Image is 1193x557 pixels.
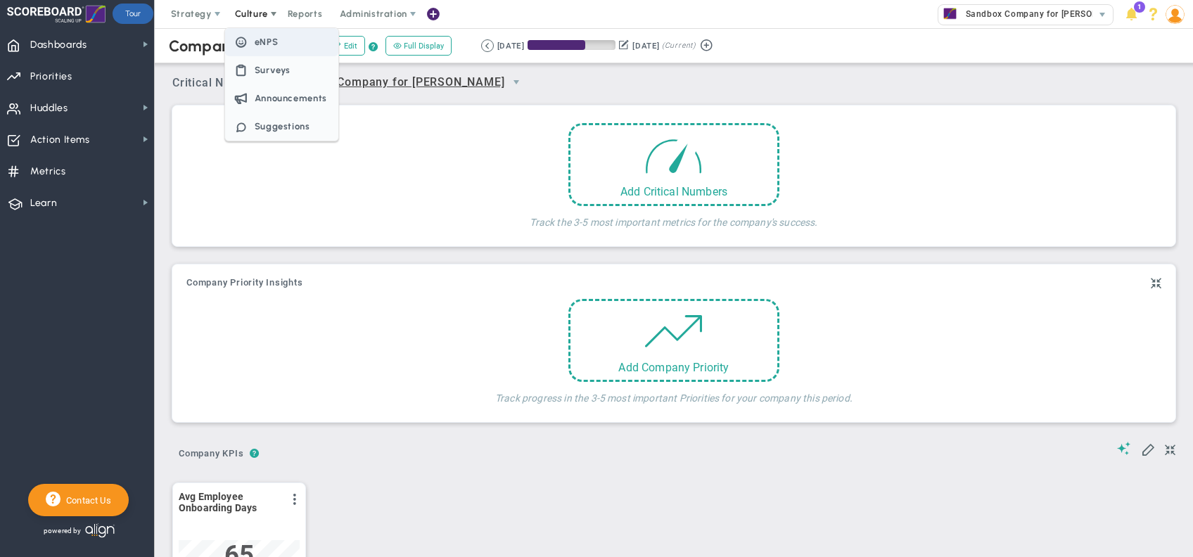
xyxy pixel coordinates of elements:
button: Go to previous period [481,39,494,52]
span: Huddles [30,94,68,123]
button: Edit [326,36,365,56]
span: Company KPIs [172,442,250,465]
span: Learn [30,188,57,218]
span: Avg Employee Onboarding Days [179,491,281,513]
span: Culture [235,8,268,19]
span: Metrics [30,157,66,186]
div: Powered by Align [28,520,173,542]
div: Add Company Priority [570,361,777,374]
span: Announcements [255,93,327,103]
img: 86643.Person.photo [1166,5,1185,24]
div: [DATE] [497,39,524,52]
button: Full Display [385,36,452,56]
span: Company Dashboard [169,37,321,56]
span: Contact Us [60,495,111,506]
h4: Track the 3-5 most important metrics for the company's success. [530,206,817,229]
li: Employee Net Promoter Score: A Measure of Employee Engagement [225,28,338,56]
span: Company Priority Insights [186,278,303,288]
span: Surveys [255,65,291,75]
span: Administration [340,8,407,19]
span: Edit My KPIs [1141,442,1155,456]
span: Strategy [171,8,212,19]
span: (Current) [662,39,696,52]
h4: Track progress in the 3-5 most important Priorities for your company this period. [383,382,964,404]
div: [DATE] [632,39,659,52]
span: Priorities [30,62,72,91]
span: Critical Numbers for [172,70,532,96]
img: 32671.Company.photo [941,5,959,23]
div: Period Progress: 65% Day 60 of 91 with 31 remaining. [528,40,615,50]
button: Company Priority Insights [186,278,303,289]
span: eNPS [255,37,279,47]
span: Suggestions [255,121,310,132]
button: Company KPIs [172,442,250,467]
span: 1 [1134,1,1145,13]
span: Sandbox Company for [PERSON_NAME] [959,5,1131,23]
span: select [504,70,528,94]
div: Add Critical Numbers [570,185,777,198]
span: Action Items [30,125,90,155]
span: Dashboards [30,30,87,60]
span: select [1092,5,1113,25]
span: Sandbox Company for [PERSON_NAME] [286,74,504,91]
span: Suggestions (AI Feature) [1117,442,1131,455]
